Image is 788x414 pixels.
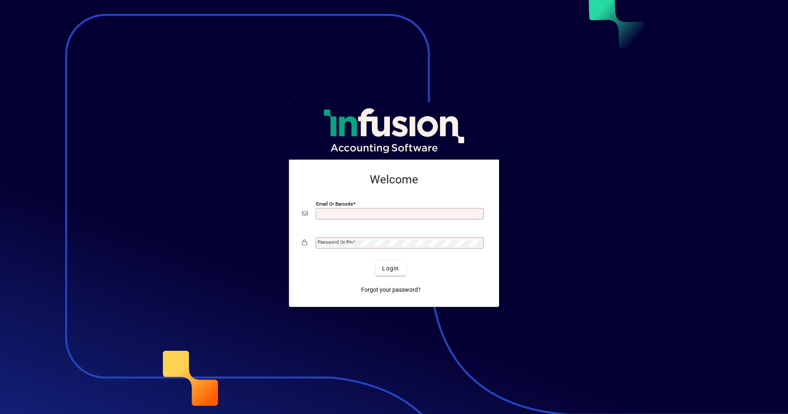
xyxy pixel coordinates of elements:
[302,173,486,187] h2: Welcome
[318,239,353,245] mat-label: Password or Pin
[382,264,399,273] span: Login
[361,286,421,294] span: Forgot your password?
[358,282,424,297] a: Forgot your password?
[316,201,353,207] mat-label: Email or Barcode
[376,261,405,276] button: Login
